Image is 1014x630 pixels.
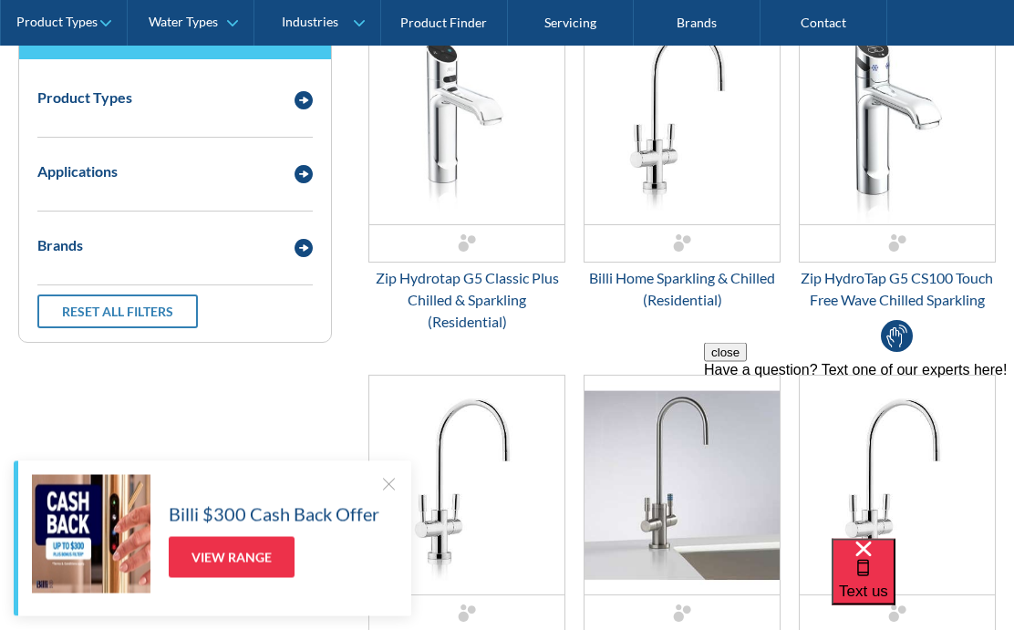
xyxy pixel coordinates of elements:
[584,268,781,312] div: Billi Home Sparkling & Chilled (Residential)
[799,5,996,312] a: Zip HydroTap G5 CS100 Touch Free Wave Chilled Sparkling Zip HydroTap G5 CS100 Touch Free Wave Chi...
[149,15,218,30] div: Water Types
[832,539,1014,630] iframe: podium webchat widget bubble
[585,377,780,595] img: Zip Chilltap Sparkling & Chilled (Residential)
[37,161,118,183] div: Applications
[704,343,1014,562] iframe: podium webchat widget prompt
[585,6,780,225] img: Billi Home Sparkling & Chilled (Residential)
[800,6,995,225] img: Zip HydroTap G5 CS100 Touch Free Wave Chilled Sparkling
[368,268,565,334] div: Zip Hydrotap G5 Classic Plus Chilled & Sparkling (Residential)
[799,268,996,312] div: Zip HydroTap G5 CS100 Touch Free Wave Chilled Sparkling
[282,15,338,30] div: Industries
[169,537,295,578] a: View Range
[369,377,564,595] img: Billi Alpine Sparkling & Chilled 100 (Commercial)
[169,501,379,528] h5: Billi $300 Cash Back Offer
[37,295,198,329] a: Reset all filters
[584,5,781,312] a: Billi Home Sparkling & Chilled (Residential)Best SellerBilli Home Sparkling & Chilled (Residential)
[368,5,565,334] a: Zip Hydrotap G5 Classic Plus Chilled & Sparkling (Residential)Zip Hydrotap G5 Classic Plus Chille...
[32,475,150,594] img: Billi $300 Cash Back Offer
[16,15,98,30] div: Product Types
[37,88,132,109] div: Product Types
[369,6,564,225] img: Zip Hydrotap G5 Classic Plus Chilled & Sparkling (Residential)
[37,235,83,257] div: Brands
